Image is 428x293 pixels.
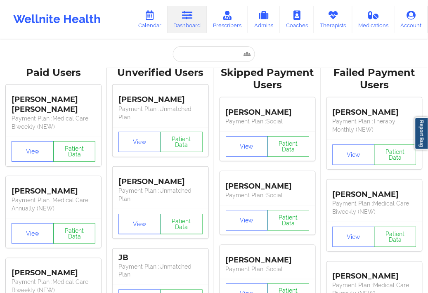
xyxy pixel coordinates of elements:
[168,6,207,33] a: Dashboard
[226,191,310,199] p: Payment Plan : Social
[415,117,428,150] a: Report Bug
[352,6,395,33] a: Medications
[333,117,416,134] p: Payment Plan : Therapy Monthly (NEW)
[226,136,268,157] button: View
[333,227,375,247] button: View
[160,132,202,152] button: Patient Data
[160,214,202,234] button: Patient Data
[207,6,248,33] a: Prescribers
[118,253,202,262] div: JB
[12,223,54,244] button: View
[6,66,101,79] div: Paid Users
[333,184,416,199] div: [PERSON_NAME]
[12,180,95,196] div: [PERSON_NAME]
[333,199,416,216] p: Payment Plan : Medical Care Biweekly (NEW)
[53,141,95,162] button: Patient Data
[395,6,428,33] a: Account
[226,175,310,191] div: [PERSON_NAME]
[220,66,315,92] div: Skipped Payment Users
[113,66,208,79] div: Unverified Users
[12,114,95,131] p: Payment Plan : Medical Care Biweekly (NEW)
[118,214,161,234] button: View
[333,102,416,117] div: [PERSON_NAME]
[12,141,54,162] button: View
[226,265,310,273] p: Payment Plan : Social
[226,249,310,265] div: [PERSON_NAME]
[267,136,310,157] button: Patient Data
[374,144,416,165] button: Patient Data
[118,89,202,105] div: [PERSON_NAME]
[226,210,268,231] button: View
[132,6,168,33] a: Calendar
[333,144,375,165] button: View
[327,66,422,92] div: Failed Payment Users
[12,196,95,213] p: Payment Plan : Medical Care Annually (NEW)
[267,210,310,231] button: Patient Data
[53,223,95,244] button: Patient Data
[12,262,95,278] div: [PERSON_NAME]
[118,187,202,203] p: Payment Plan : Unmatched Plan
[226,102,310,117] div: [PERSON_NAME]
[12,89,95,114] div: [PERSON_NAME] [PERSON_NAME]
[118,171,202,187] div: [PERSON_NAME]
[280,6,314,33] a: Coaches
[226,117,310,125] p: Payment Plan : Social
[314,6,352,33] a: Therapists
[333,266,416,281] div: [PERSON_NAME]
[248,6,280,33] a: Admins
[118,262,202,279] p: Payment Plan : Unmatched Plan
[374,227,416,247] button: Patient Data
[118,105,202,121] p: Payment Plan : Unmatched Plan
[118,132,161,152] button: View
